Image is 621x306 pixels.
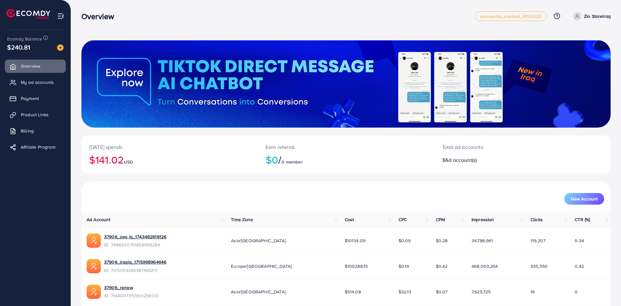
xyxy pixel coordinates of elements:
[5,76,66,89] a: My ad accounts
[6,9,50,19] img: logo
[472,237,493,244] span: 34,786,961
[472,263,498,269] span: 468,003,264
[104,242,166,248] span: ID: 7488200751659958289
[21,79,54,85] span: My ad accounts
[345,216,354,223] span: Cost
[531,216,543,223] span: Clicks
[345,289,361,295] span: $514.08
[104,233,166,240] a: 37906_zeo iq_1743482618126
[399,216,407,223] span: CPC
[472,289,491,295] span: 7,625,725
[531,237,545,244] span: 119,207
[89,153,250,166] h2: $141.02
[436,263,448,269] span: $0.42
[5,141,66,153] a: Affiliate Program
[21,63,40,69] span: Overview
[89,143,250,151] p: [DATE] spends
[281,159,303,165] span: 0 member
[104,259,166,265] a: 37906_iraqiq_1715998964646
[5,60,66,73] a: Overview
[87,259,101,273] img: ic-ads-acc.e4c84228.svg
[399,263,409,269] span: $0.19
[475,11,547,21] a: partnership_standard_14122022
[575,263,584,269] span: 0.42
[104,267,166,274] span: ID: 7370159345381769217
[266,143,426,151] p: Earn referral
[399,289,412,295] span: $32.13
[593,277,616,301] iframe: Chat
[442,157,559,163] h2: 3
[231,216,253,223] span: Time Zone
[531,289,535,295] span: 16
[445,156,477,164] span: Ad account(s)
[87,285,101,299] img: ic-ads-acc.e4c84228.svg
[399,237,411,244] span: $0.09
[266,153,426,166] h2: $0
[124,159,133,165] span: USD
[584,12,611,20] p: Zio StoreIraq
[345,263,368,269] span: $100288.15
[472,216,494,223] span: Impression
[87,216,111,223] span: Ad Account
[87,233,101,248] img: ic-ads-acc.e4c84228.svg
[442,143,559,151] p: Total ad accounts
[5,92,66,105] a: Payment
[57,44,64,51] img: image
[231,237,286,244] span: Asia/[GEOGRAPHIC_DATA]
[436,237,448,244] span: $0.28
[575,289,578,295] span: 0
[7,42,30,52] span: $240.81
[531,263,548,269] span: 935,550
[436,289,448,295] span: $0.07
[21,128,34,134] span: Billing
[104,292,159,299] span: ID: 7144007315950256130
[21,111,49,118] span: Product Links
[7,36,42,42] span: Ecomdy Balance
[345,237,365,244] span: $10134.09
[231,263,292,269] span: Europe/[GEOGRAPHIC_DATA]
[575,216,590,223] span: CTR (%)
[480,14,541,18] span: partnership_standard_14122022
[564,193,604,205] button: New Account
[231,289,286,295] span: Asia/[GEOGRAPHIC_DATA]
[104,284,159,291] a: 37906_renew
[21,144,55,150] span: Affiliate Program
[571,197,598,201] span: New Account
[81,12,119,21] h3: Overview
[21,95,39,102] span: Payment
[5,124,66,137] a: Billing
[570,12,611,20] a: Zio StoreIraq
[436,216,445,223] span: CPM
[5,108,66,121] a: Product Links
[575,237,584,244] span: 0.34
[278,152,281,167] span: /
[57,12,65,20] img: menu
